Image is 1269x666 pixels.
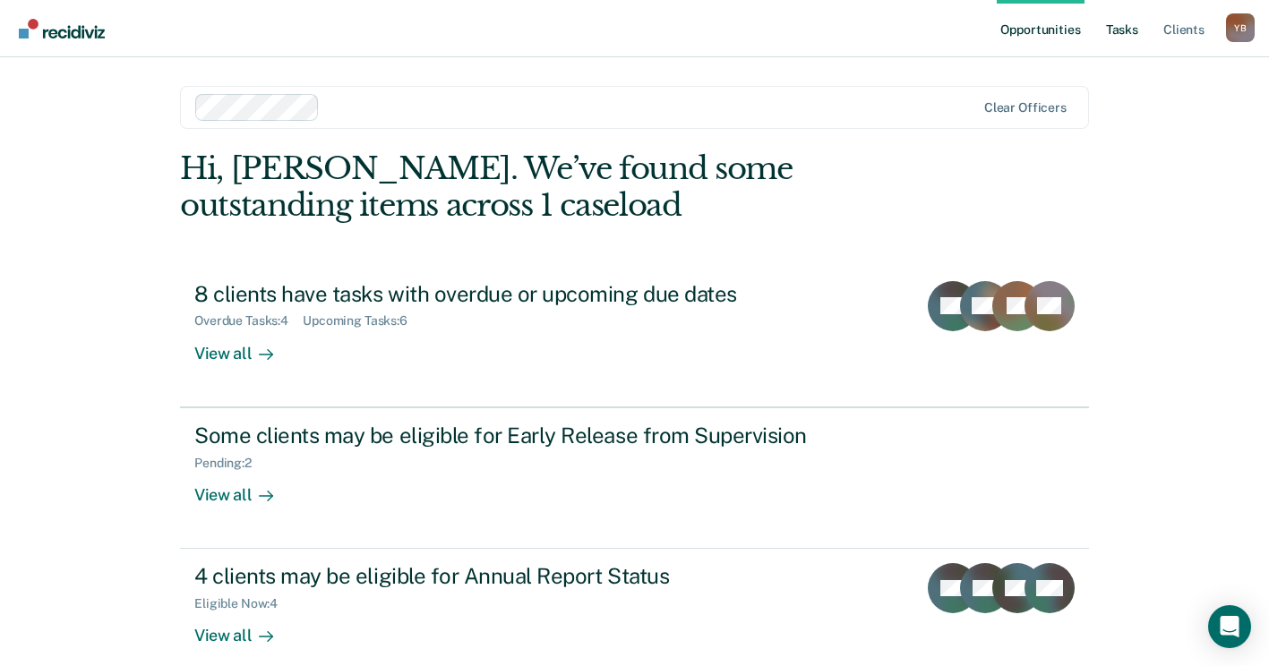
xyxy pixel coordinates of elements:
[194,423,823,448] div: Some clients may be eligible for Early Release from Supervision
[194,329,295,363] div: View all
[303,313,422,329] div: Upcoming Tasks : 6
[194,611,295,646] div: View all
[194,281,823,307] div: 8 clients have tasks with overdue or upcoming due dates
[19,19,105,38] img: Recidiviz
[194,596,292,611] div: Eligible Now : 4
[180,267,1089,407] a: 8 clients have tasks with overdue or upcoming due datesOverdue Tasks:4Upcoming Tasks:6View all
[194,456,266,471] div: Pending : 2
[180,407,1089,549] a: Some clients may be eligible for Early Release from SupervisionPending:2View all
[1226,13,1255,42] button: Profile dropdown button
[1226,13,1255,42] div: Y B
[194,563,823,589] div: 4 clients may be eligible for Annual Report Status
[194,313,303,329] div: Overdue Tasks : 4
[180,150,907,224] div: Hi, [PERSON_NAME]. We’ve found some outstanding items across 1 caseload
[1208,605,1251,648] div: Open Intercom Messenger
[984,100,1067,115] div: Clear officers
[194,470,295,505] div: View all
